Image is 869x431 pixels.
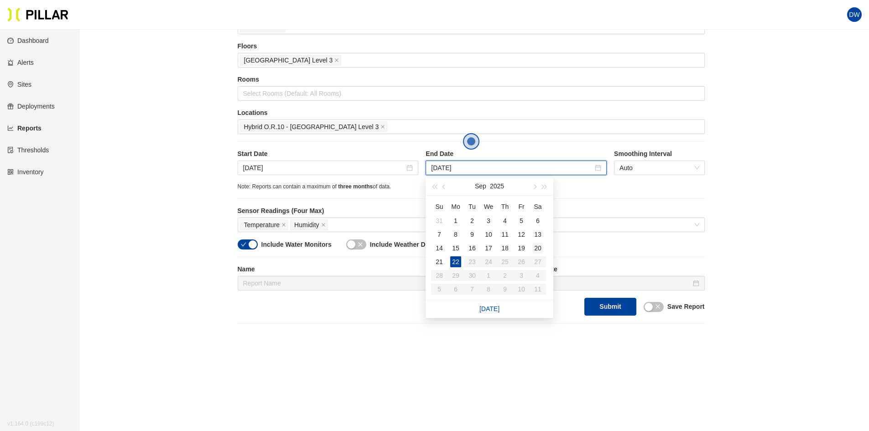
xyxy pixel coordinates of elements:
[238,265,468,274] label: Name
[7,146,49,154] a: exceptionThresholds
[530,228,546,241] td: 2025-09-13
[619,161,699,175] span: Auto
[480,218,699,232] span: All Locations
[370,240,435,249] label: Include Weather Data
[261,240,332,249] label: Include Water Monitors
[238,149,419,159] label: Start Date
[334,58,339,63] span: close
[434,229,445,240] div: 7
[294,220,319,230] span: Humidity
[530,241,546,255] td: 2025-09-20
[7,168,44,176] a: qrcodeInventory
[7,81,31,88] a: environmentSites
[480,241,497,255] td: 2025-09-17
[244,122,379,132] span: Hybrid O.R.10 - [GEOGRAPHIC_DATA] Level 3
[463,133,479,150] button: Open the dialog
[358,242,363,247] span: close
[434,215,445,226] div: 31
[238,75,705,84] label: Rooms
[516,229,527,240] div: 12
[431,163,593,173] input: Sep 22, 2025
[532,229,543,240] div: 13
[431,255,448,269] td: 2025-09-21
[450,215,461,226] div: 1
[513,199,530,214] th: Fr
[431,228,448,241] td: 2025-09-07
[475,265,705,274] label: Public Link Expiration Date
[281,223,286,228] span: close
[448,214,464,228] td: 2025-09-01
[497,241,513,255] td: 2025-09-18
[475,206,705,216] label: Report Type
[426,149,607,159] label: End Date
[513,241,530,255] td: 2025-09-19
[7,103,55,110] a: giftDeployments
[467,229,478,240] div: 9
[450,229,461,240] div: 8
[479,305,500,312] a: [DATE]
[513,228,530,241] td: 2025-09-12
[431,199,448,214] th: Su
[434,243,445,254] div: 14
[480,214,497,228] td: 2025-09-03
[483,229,494,240] div: 10
[434,256,445,267] div: 21
[380,125,385,130] span: close
[238,108,705,118] label: Locations
[475,177,486,195] button: Sep
[500,229,510,240] div: 11
[448,199,464,214] th: Mo
[464,199,480,214] th: Tu
[584,298,636,316] button: Submit
[238,276,468,291] input: Report Name
[467,215,478,226] div: 2
[480,199,497,214] th: We
[321,223,326,228] span: close
[497,199,513,214] th: Th
[480,228,497,241] td: 2025-09-10
[7,37,49,44] a: dashboardDashboard
[500,215,510,226] div: 4
[238,206,468,216] label: Sensor Readings (Four Max)
[243,163,405,173] input: Sep 14, 2025
[464,214,480,228] td: 2025-09-02
[238,42,705,51] label: Floors
[513,214,530,228] td: 2025-09-05
[467,243,478,254] div: 16
[480,278,691,288] input: Oct 6, 2025
[516,243,527,254] div: 19
[497,228,513,241] td: 2025-09-11
[530,199,546,214] th: Sa
[448,241,464,255] td: 2025-09-15
[450,256,461,267] div: 22
[532,215,543,226] div: 6
[244,55,333,65] span: [GEOGRAPHIC_DATA] Level 3
[532,243,543,254] div: 20
[516,215,527,226] div: 5
[483,243,494,254] div: 17
[7,7,68,22] img: Pillar Technologies
[530,214,546,228] td: 2025-09-06
[448,255,464,269] td: 2025-09-22
[241,242,246,247] span: check
[448,228,464,241] td: 2025-09-08
[7,59,34,66] a: alertAlerts
[431,241,448,255] td: 2025-09-14
[483,215,494,226] div: 3
[7,125,42,132] a: line-chartReports
[655,304,661,309] span: close
[500,243,510,254] div: 18
[464,241,480,255] td: 2025-09-16
[490,177,504,195] button: 2025
[849,7,859,22] span: DW
[244,220,280,230] span: Temperature
[464,228,480,241] td: 2025-09-09
[431,214,448,228] td: 2025-08-31
[497,214,513,228] td: 2025-09-04
[450,243,461,254] div: 15
[238,182,705,191] div: Note: Reports can contain a maximum of of data.
[614,149,704,159] label: Smoothing Interval
[667,302,705,312] label: Save Report
[338,183,373,190] span: three months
